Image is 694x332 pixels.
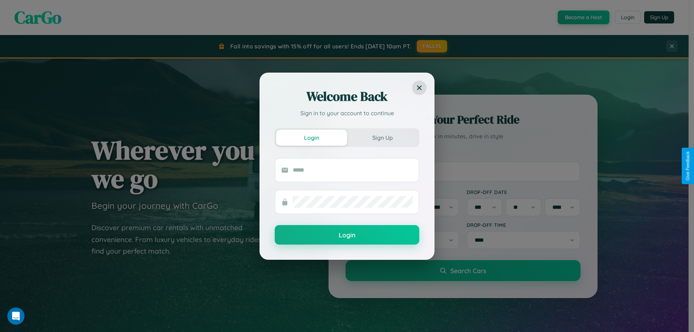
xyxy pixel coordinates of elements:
[276,130,347,146] button: Login
[7,307,25,325] iframe: Intercom live chat
[685,151,690,181] div: Give Feedback
[275,88,419,105] h2: Welcome Back
[275,109,419,117] p: Sign in to your account to continue
[347,130,418,146] button: Sign Up
[275,225,419,245] button: Login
